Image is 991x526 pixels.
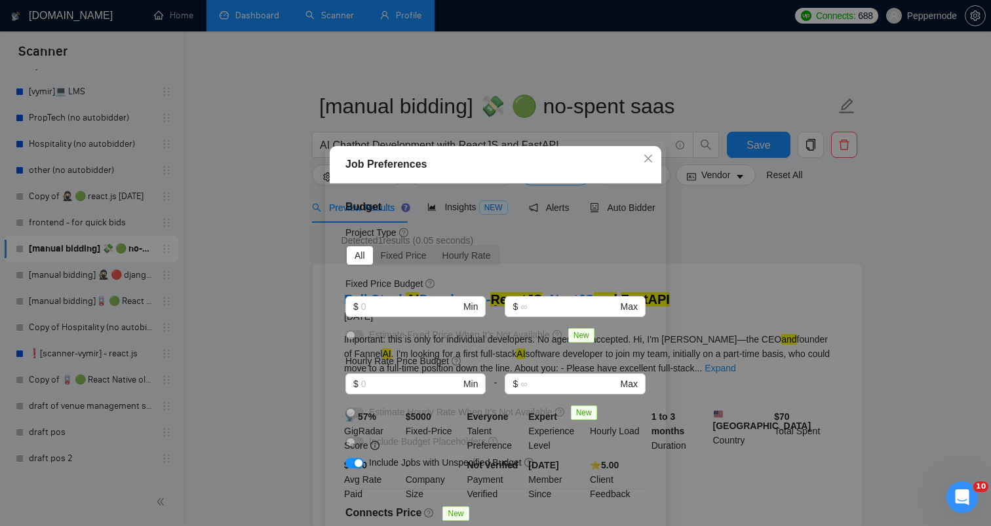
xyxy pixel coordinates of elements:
[513,377,518,391] span: $
[345,276,423,291] h5: Fixed Price Budget
[452,356,462,366] span: question-circle
[555,407,566,417] span: question-circle
[369,329,550,340] span: Estimate Fixed Price When It’s Not Available
[369,407,553,417] span: Estimate Hourly Rate When It’s Not Available
[520,377,617,391] input: ∞
[361,299,461,314] input: 0
[361,377,461,391] input: 0
[345,505,421,521] h4: Connects Price
[345,354,449,368] h5: Hourly Rate Price Budget
[345,199,646,215] h4: Budget
[568,328,594,343] span: New
[369,457,522,468] span: Include Jobs with Unspecified Budget
[513,299,518,314] span: $
[424,508,435,518] span: question-circle
[520,299,617,314] input: ∞
[621,299,638,314] span: Max
[347,246,373,265] div: All
[488,436,499,447] span: question-circle
[442,506,469,521] span: New
[643,153,653,164] span: close
[463,299,478,314] span: Min
[463,377,478,391] span: Min
[524,457,535,468] span: question-circle
[571,405,597,420] span: New
[345,157,646,172] div: Job Preferences
[369,436,486,447] span: Include Budget Placeholders
[435,246,499,265] div: Hourly Rate
[486,296,505,328] div: -
[631,141,666,177] button: Close
[973,481,988,492] span: 10
[373,246,435,265] div: Fixed Price
[946,481,978,513] iframe: Intercom live chat
[486,373,505,405] div: -
[399,227,410,238] span: question-circle
[621,377,638,391] span: Max
[353,299,359,314] span: $
[425,278,436,289] span: question-circle
[353,377,359,391] span: $
[345,225,397,240] h5: Project Type
[553,329,563,340] span: question-circle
